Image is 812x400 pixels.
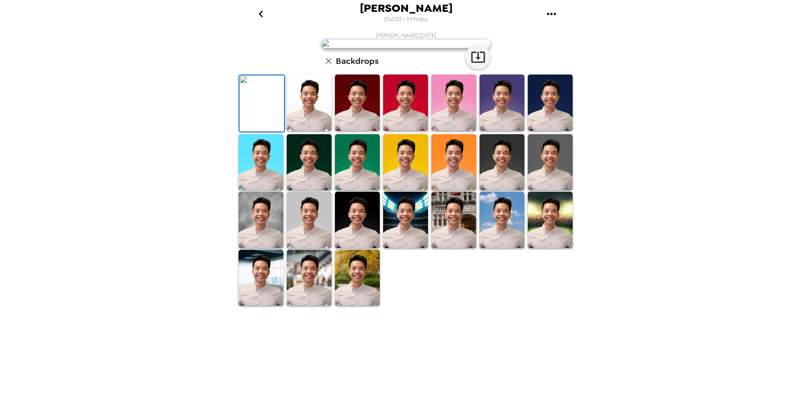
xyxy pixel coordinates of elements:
[376,32,436,39] span: [PERSON_NAME] , [DATE]
[321,39,491,48] img: user
[239,75,284,132] img: Original
[384,14,428,25] span: [DATE] • 3 Photos
[360,3,453,14] span: [PERSON_NAME]
[336,54,379,68] h6: Backdrops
